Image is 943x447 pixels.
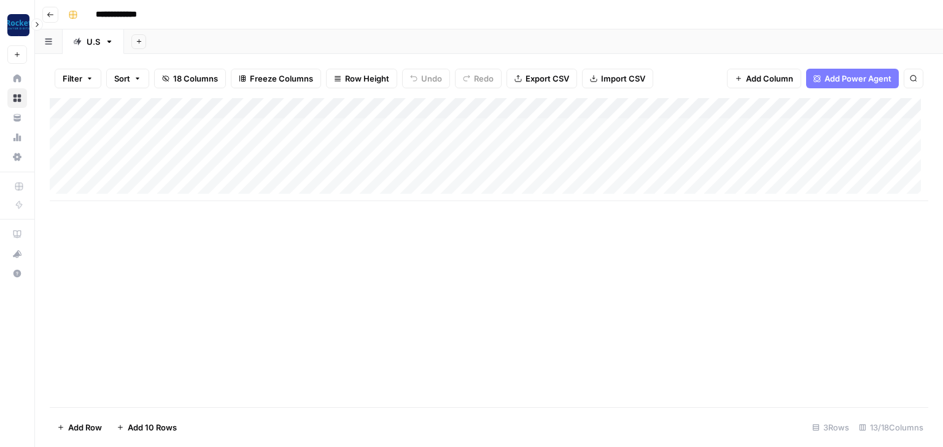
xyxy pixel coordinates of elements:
[854,418,928,437] div: 13/18 Columns
[128,421,177,434] span: Add 10 Rows
[109,418,184,437] button: Add 10 Rows
[601,72,645,85] span: Import CSV
[114,72,130,85] span: Sort
[55,69,101,88] button: Filter
[7,69,27,88] a: Home
[154,69,226,88] button: 18 Columns
[68,421,102,434] span: Add Row
[8,245,26,263] div: What's new?
[7,224,27,244] a: AirOps Academy
[7,147,27,167] a: Settings
[63,72,82,85] span: Filter
[7,264,27,283] button: Help + Support
[7,88,27,108] a: Browse
[727,69,801,88] button: Add Column
[506,69,577,88] button: Export CSV
[7,14,29,36] img: Rocket Pilots Logo
[87,36,100,48] div: U.S
[326,69,397,88] button: Row Height
[250,72,313,85] span: Freeze Columns
[807,418,854,437] div: 3 Rows
[746,72,793,85] span: Add Column
[7,10,27,40] button: Workspace: Rocket Pilots
[825,72,891,85] span: Add Power Agent
[106,69,149,88] button: Sort
[173,72,218,85] span: 18 Columns
[474,72,494,85] span: Redo
[526,72,569,85] span: Export CSV
[7,244,27,264] button: What's new?
[421,72,442,85] span: Undo
[345,72,389,85] span: Row Height
[806,69,899,88] button: Add Power Agent
[7,108,27,128] a: Your Data
[231,69,321,88] button: Freeze Columns
[50,418,109,437] button: Add Row
[582,69,653,88] button: Import CSV
[402,69,450,88] button: Undo
[455,69,502,88] button: Redo
[7,128,27,147] a: Usage
[63,29,124,54] a: U.S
